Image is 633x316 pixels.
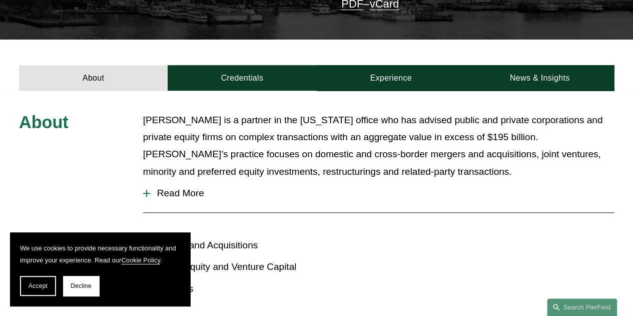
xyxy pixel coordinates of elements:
[152,237,317,254] p: Mergers and Acquisitions
[20,242,180,266] p: We use cookies to provide necessary functionality and improve your experience. Read our .
[143,180,614,206] button: Read More
[71,282,92,289] span: Decline
[168,65,316,91] a: Credentials
[547,298,617,316] a: Search this site
[20,276,56,296] button: Accept
[152,280,317,297] p: Securities
[121,256,160,264] a: Cookie Policy
[317,65,465,91] a: Experience
[19,65,168,91] a: About
[150,188,614,199] span: Read More
[10,232,190,306] section: Cookie banner
[19,113,69,132] span: About
[465,65,614,91] a: News & Insights
[152,258,317,275] p: Private Equity and Venture Capital
[63,276,99,296] button: Decline
[29,282,48,289] span: Accept
[143,112,614,180] p: [PERSON_NAME] is a partner in the [US_STATE] office who has advised public and private corporatio...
